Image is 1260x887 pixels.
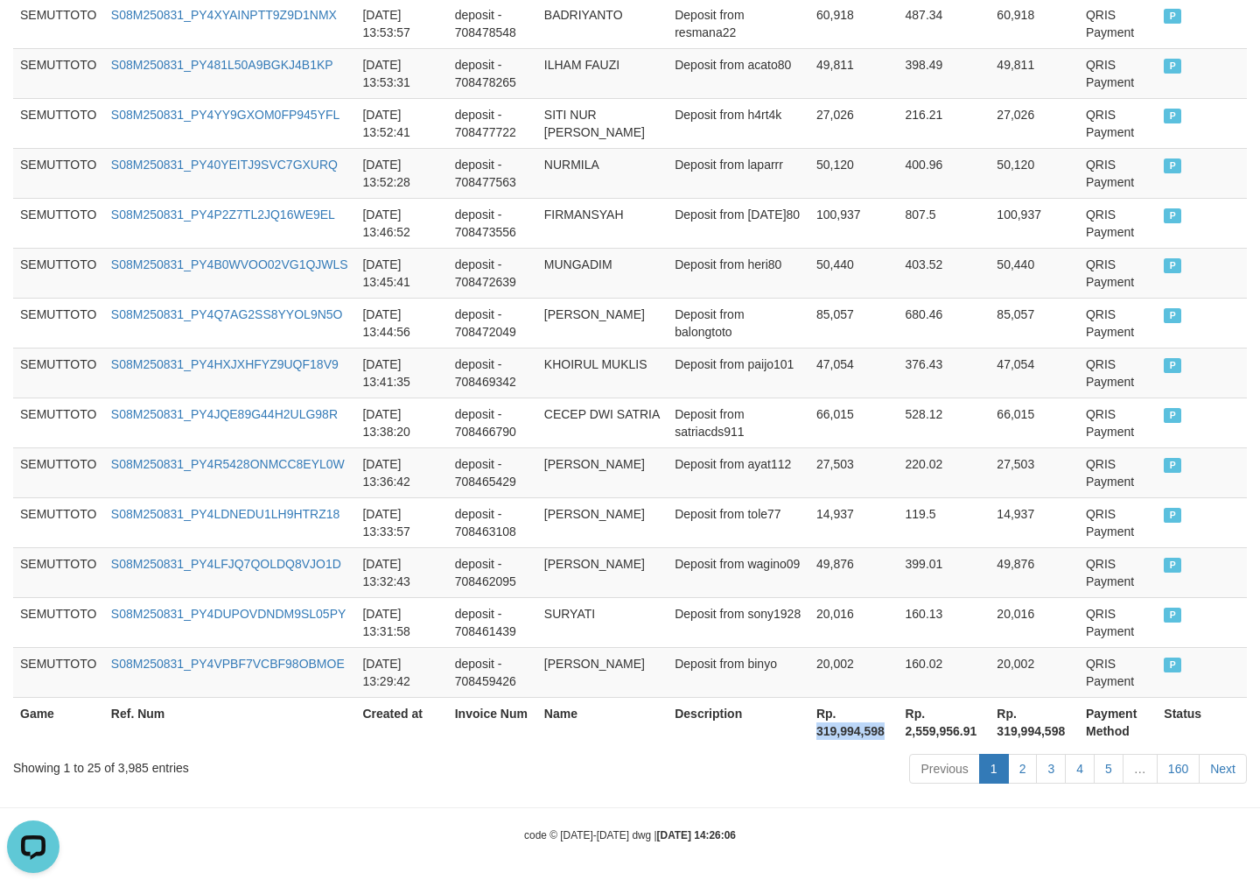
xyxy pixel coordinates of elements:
span: PAID [1164,59,1181,74]
td: 27,026 [809,98,899,148]
span: PAID [1164,308,1181,323]
td: SEMUTTOTO [13,248,104,298]
a: 2 [1008,754,1038,784]
td: NURMILA [537,148,668,198]
td: Deposit from balongtoto [668,298,809,348]
td: [DATE] 13:53:31 [355,48,447,98]
th: Game [13,697,104,747]
td: 20,002 [809,647,899,697]
a: S08M250831_PY4JQE89G44H2ULG98R [111,407,338,421]
td: 14,937 [990,497,1079,547]
td: 85,057 [990,298,1079,348]
td: QRIS Payment [1079,148,1157,198]
td: [DATE] 13:31:58 [355,597,447,647]
td: 100,937 [990,198,1079,248]
th: Payment Method [1079,697,1157,747]
a: S08M250831_PY4Q7AG2SS8YYOL9N5O [111,307,343,321]
a: S08M250831_PY40YEITJ9SVC7GXURQ [111,158,338,172]
td: SURYATI [537,597,668,647]
td: 528.12 [899,398,990,447]
span: PAID [1164,508,1181,523]
th: Rp. 2,559,956.91 [899,697,990,747]
td: 220.02 [899,447,990,497]
td: [PERSON_NAME] [537,447,668,497]
td: 85,057 [809,298,899,348]
td: FIRMANSYAH [537,198,668,248]
td: QRIS Payment [1079,447,1157,497]
td: 27,026 [990,98,1079,148]
td: SEMUTTOTO [13,48,104,98]
td: deposit - 708462095 [448,547,537,597]
td: Deposit from sony1928 [668,597,809,647]
td: 403.52 [899,248,990,298]
td: [PERSON_NAME] [537,298,668,348]
td: 400.96 [899,148,990,198]
th: Name [537,697,668,747]
td: QRIS Payment [1079,198,1157,248]
th: Rp. 319,994,598 [990,697,1079,747]
td: [DATE] 13:45:41 [355,248,447,298]
td: 50,120 [990,148,1079,198]
span: PAID [1164,558,1181,573]
td: [DATE] 13:41:35 [355,348,447,398]
td: [DATE] 13:33:57 [355,497,447,547]
td: [PERSON_NAME] [537,647,668,697]
td: KHOIRUL MUKLIS [537,348,668,398]
td: SEMUTTOTO [13,547,104,597]
a: S08M250831_PY4P2Z7TL2JQ16WE9EL [111,208,335,222]
div: Showing 1 to 25 of 3,985 entries [13,752,512,777]
td: 160.02 [899,647,990,697]
a: S08M250831_PY4HXJXHFYZ9UQF18V9 [111,357,339,371]
td: deposit - 708472639 [448,248,537,298]
td: SEMUTTOTO [13,98,104,148]
td: SEMUTTOTO [13,348,104,398]
span: PAID [1164,658,1181,672]
td: QRIS Payment [1079,298,1157,348]
td: 14,937 [809,497,899,547]
td: 399.01 [899,547,990,597]
td: 20,016 [809,597,899,647]
td: deposit - 708477563 [448,148,537,198]
td: Deposit from binyo [668,647,809,697]
td: SEMUTTOTO [13,597,104,647]
td: Deposit from acato80 [668,48,809,98]
td: QRIS Payment [1079,647,1157,697]
a: S08M250831_PY4LFJQ7QOLDQ8VJO1D [111,557,341,571]
a: 5 [1094,754,1123,784]
button: Open LiveChat chat widget [7,7,59,60]
a: Next [1199,754,1247,784]
a: 3 [1036,754,1066,784]
td: [DATE] 13:52:41 [355,98,447,148]
td: [DATE] 13:32:43 [355,547,447,597]
td: deposit - 708459426 [448,647,537,697]
a: 1 [979,754,1009,784]
td: 807.5 [899,198,990,248]
span: PAID [1164,158,1181,173]
th: Description [668,697,809,747]
td: 20,016 [990,597,1079,647]
td: QRIS Payment [1079,497,1157,547]
th: Rp. 319,994,598 [809,697,899,747]
td: 66,015 [809,398,899,447]
td: 398.49 [899,48,990,98]
th: Invoice Num [448,697,537,747]
td: [PERSON_NAME] [537,547,668,597]
td: 50,440 [809,248,899,298]
span: PAID [1164,458,1181,473]
td: SEMUTTOTO [13,447,104,497]
td: deposit - 708478265 [448,48,537,98]
td: 49,811 [990,48,1079,98]
a: 160 [1157,754,1200,784]
a: S08M250831_PY4XYAINPTT9Z9D1NMX [111,8,337,22]
td: QRIS Payment [1079,348,1157,398]
span: PAID [1164,9,1181,24]
td: deposit - 708466790 [448,398,537,447]
span: PAID [1164,608,1181,623]
a: S08M250831_PY4R5428ONMCC8EYL0W [111,457,345,471]
td: 66,015 [990,398,1079,447]
td: Deposit from laparrr [668,148,809,198]
td: 47,054 [990,348,1079,398]
span: PAID [1164,208,1181,223]
td: Deposit from wagino09 [668,547,809,597]
td: 50,440 [990,248,1079,298]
